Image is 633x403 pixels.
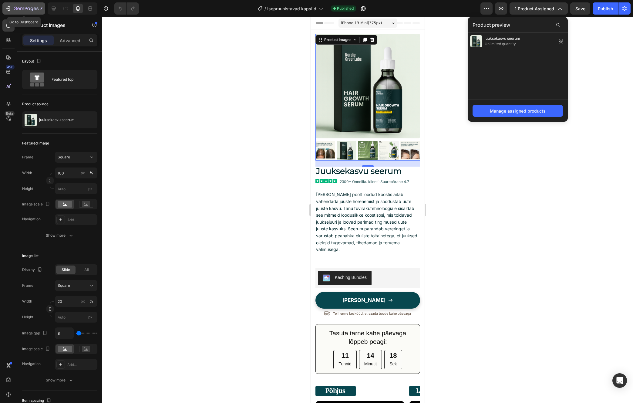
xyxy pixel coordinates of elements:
button: 7 [2,2,45,15]
div: Product source [22,101,49,107]
span: / [264,5,266,12]
span: Square [58,154,70,160]
div: Image scale [22,200,51,208]
span: px [88,186,93,191]
div: Publish [598,5,613,12]
span: Unlimited quantity [485,41,520,47]
iframe: Design area [311,17,425,403]
p: Product Images [29,22,81,29]
div: 450 [6,65,15,69]
div: Manage assigned products [490,108,546,114]
span: juuksekasvu seerum [485,36,520,41]
button: % [79,169,86,177]
button: Manage assigned products [473,105,563,117]
button: Square [55,152,97,163]
button: 1 product assigned [510,2,568,15]
button: % [79,298,86,305]
button: Publish [593,2,618,15]
label: Height [22,186,33,191]
span: All [84,267,89,273]
div: Image gap [22,329,49,337]
div: % [89,170,93,176]
div: Add... [67,362,96,367]
div: px [81,299,85,304]
div: % [89,299,93,304]
div: Beta [5,111,15,116]
p: 7 [40,5,42,12]
div: Layout [22,57,42,66]
div: Display [22,266,43,274]
span: Save [575,6,585,11]
button: Show more [22,230,97,241]
input: px [55,312,97,323]
strong: Lahendus [105,370,134,378]
p: Settings [30,37,47,44]
input: Auto [55,328,73,339]
button: px [88,298,95,305]
button: Save [570,2,590,15]
span: px [88,315,93,319]
img: preview-img [470,35,482,47]
div: px [81,170,85,176]
span: Slide [62,267,70,273]
label: Frame [22,283,33,288]
div: Add... [67,217,96,223]
button: px [88,169,95,177]
div: Navigation [22,361,41,367]
p: Advanced [60,37,80,44]
div: Show more [46,377,74,383]
button: Square [55,280,97,291]
img: product feature img [25,114,37,126]
div: Featured image [22,141,49,146]
div: Image list [22,253,39,259]
div: Navigation [22,216,41,222]
div: Featured top [52,73,89,86]
p: juuksekasvu seerum [39,118,75,122]
span: 1 product assigned [515,5,554,12]
input: px% [55,296,97,307]
input: px% [55,168,97,178]
span: Published [337,6,354,11]
label: Frame [22,154,33,160]
label: Width [22,170,32,176]
div: Show more [46,232,74,239]
span: Product preview [473,21,510,29]
div: Image scale [22,345,51,353]
label: Width [22,299,32,304]
input: px [55,183,97,194]
div: Open Intercom Messenger [612,373,627,388]
label: Height [22,314,33,320]
span: Square [58,283,70,288]
span: Isepruunistavad kapslid [267,5,316,12]
div: Undo/Redo [114,2,139,15]
button: Show more [22,375,97,386]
